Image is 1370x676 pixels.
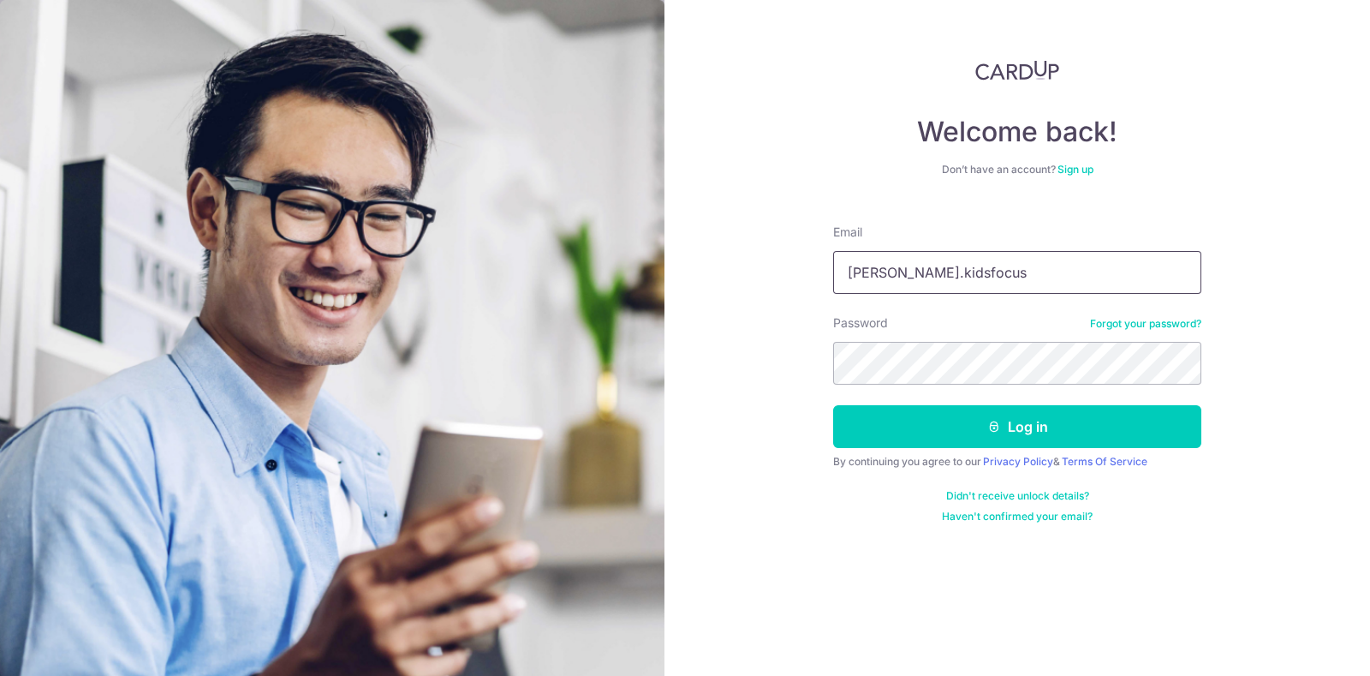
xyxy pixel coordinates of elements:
[833,163,1201,176] div: Don’t have an account?
[833,405,1201,448] button: Log in
[983,455,1053,468] a: Privacy Policy
[833,224,862,241] label: Email
[1057,163,1093,176] a: Sign up
[942,510,1093,523] a: Haven't confirmed your email?
[833,314,888,332] label: Password
[975,60,1059,81] img: CardUp Logo
[1090,317,1201,331] a: Forgot your password?
[833,455,1201,469] div: By continuing you agree to our &
[833,115,1201,149] h4: Welcome back!
[833,251,1201,294] input: Enter your Email
[946,489,1089,503] a: Didn't receive unlock details?
[1062,455,1147,468] a: Terms Of Service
